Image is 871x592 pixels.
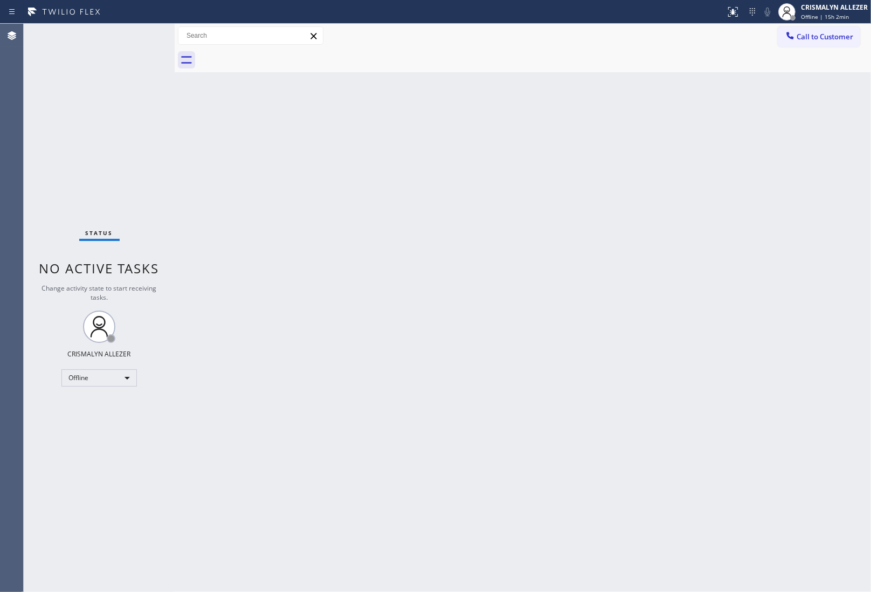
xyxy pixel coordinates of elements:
span: Change activity state to start receiving tasks. [42,284,157,302]
div: Offline [61,369,137,387]
button: Mute [760,4,775,19]
span: Status [86,229,113,237]
span: Call to Customer [797,32,853,42]
div: CRISMALYN ALLEZER [68,349,131,359]
span: Offline | 15h 2min [801,13,849,20]
span: No active tasks [39,259,160,277]
input: Search [178,27,323,44]
button: Call to Customer [778,26,860,47]
div: CRISMALYN ALLEZER [801,3,868,12]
